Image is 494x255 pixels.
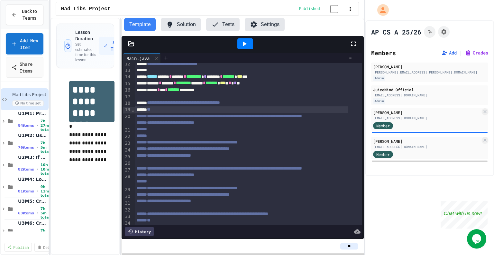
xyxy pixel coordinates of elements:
[123,200,131,207] div: 31
[37,145,38,150] span: •
[123,55,153,62] div: Main.java
[206,18,240,31] button: Tests
[18,154,47,160] span: U2M3: If Statements & Control Flow
[123,113,131,127] div: 20
[125,227,154,236] div: History
[123,94,131,100] div: 17
[123,53,161,63] div: Main.java
[5,243,32,252] a: Publish
[370,3,390,17] div: My Account
[37,189,38,194] span: •
[373,64,486,70] div: [PERSON_NAME]
[18,167,34,172] span: 82 items
[376,152,390,157] span: Member
[41,185,50,198] span: 9h 11m total
[371,48,396,57] h2: Members
[123,167,131,173] div: 27
[99,37,127,55] button: Set Time
[373,144,480,149] div: [EMAIL_ADDRESS][DOMAIN_NAME]
[18,176,47,182] span: U2M4: Looping
[123,74,131,81] div: 14
[18,198,47,204] span: U3M5: Creating Methods
[373,138,480,144] div: [PERSON_NAME]
[123,213,131,220] div: 33
[37,167,38,172] span: •
[131,107,134,113] span: Fold line
[123,140,131,147] div: 23
[75,42,99,63] p: Set estimated time for this lesson
[124,18,156,31] button: Template
[6,5,43,25] button: Back to Teams
[41,119,50,132] span: 7h 27m total
[161,18,201,31] button: Solution
[18,145,34,150] span: 76 items
[123,133,131,140] div: 22
[123,207,131,214] div: 32
[12,92,47,98] span: Mad Libs Project
[299,6,320,12] span: Published
[6,33,43,54] a: Add New Item
[41,229,50,241] span: 7h 10m total
[438,26,450,38] button: Assignment Settings
[18,189,34,193] span: 81 items
[441,50,457,56] button: Add
[123,81,131,87] div: 15
[299,5,346,13] div: Content is published and visible to students
[123,160,131,167] div: 26
[123,154,131,161] div: 25
[373,93,486,98] div: [EMAIL_ADDRESS][DOMAIN_NAME]
[441,201,488,229] iframe: chat widget
[18,211,34,215] span: 63 items
[459,49,462,57] span: |
[18,123,34,128] span: 84 items
[12,100,44,106] span: No time set
[373,70,486,75] div: [PERSON_NAME][EMAIL_ADDRESS][PERSON_NAME][DOMAIN_NAME]
[245,18,285,31] button: Settings
[323,5,346,13] input: publish toggle
[37,123,38,128] span: •
[123,193,131,200] div: 30
[371,27,421,36] h1: AP CS A 25/26
[18,111,47,116] span: U1M1: Primitives, Variables, Basic I/O
[373,75,385,81] div: Admin
[123,127,131,134] div: 21
[75,29,99,42] h3: Lesson Duration
[123,147,131,154] div: 24
[123,107,131,113] div: 19
[123,187,131,193] div: 29
[37,211,38,216] span: •
[376,123,390,129] span: Member
[41,207,50,220] span: 7h 5m total
[373,110,480,115] div: [PERSON_NAME]
[61,5,111,13] span: Mad Libs Project
[123,100,131,107] div: 18
[373,116,480,121] div: [EMAIL_ADDRESS][DOMAIN_NAME]
[6,57,43,78] a: Share Items
[41,141,50,154] span: 7h 5m total
[123,220,131,227] div: 34
[18,132,47,138] span: U1M2: Using Classes and Objects
[123,67,131,74] div: 13
[373,98,385,104] div: Admin
[373,87,486,93] div: JuiceMind Official
[34,243,59,252] a: Delete
[41,163,50,176] span: 10h 10m total
[123,87,131,94] div: 16
[424,26,435,38] button: Click to see fork details
[21,8,38,22] span: Back to Teams
[123,61,131,68] div: 12
[467,229,488,249] iframe: chat widget
[465,50,488,56] button: Grades
[123,173,131,187] div: 28
[18,220,47,226] span: U3M6: Creating Classes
